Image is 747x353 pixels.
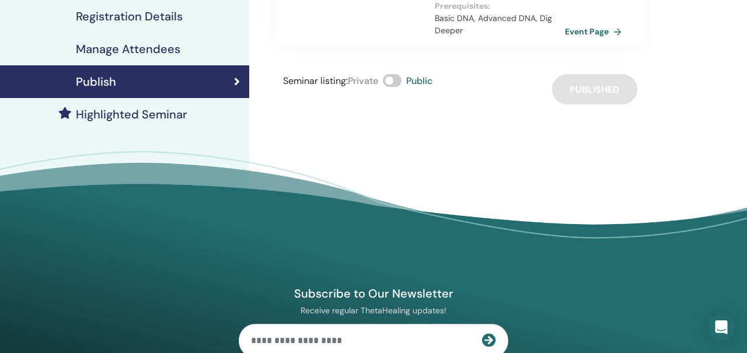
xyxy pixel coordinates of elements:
[239,305,508,316] p: Receive regular ThetaHealing updates!
[348,75,378,87] span: Private
[283,75,348,87] span: Seminar listing :
[707,313,735,341] div: Open Intercom Messenger
[435,12,563,37] p: Basic DNA, Advanced DNA, Dig Deeper
[565,23,626,40] a: Event Page
[76,75,116,89] h4: Publish
[76,107,187,121] h4: Highlighted Seminar
[406,75,432,87] span: Public
[76,9,183,23] h4: Registration Details
[239,286,508,301] h4: Subscribe to Our Newsletter
[76,42,180,56] h4: Manage Attendees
